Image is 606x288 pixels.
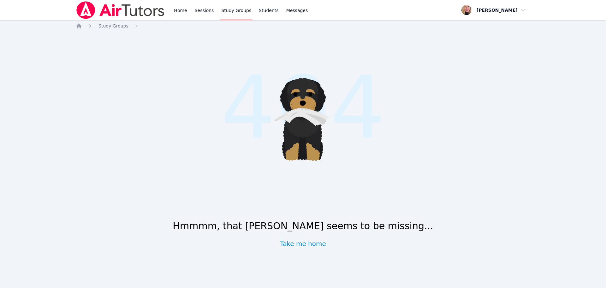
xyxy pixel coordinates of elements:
nav: Breadcrumb [76,23,530,29]
a: Study Groups [98,23,128,29]
span: Study Groups [98,23,128,28]
h1: Hmmmm, that [PERSON_NAME] seems to be missing... [173,220,433,232]
img: Air Tutors [76,1,165,19]
a: Take me home [280,239,326,248]
span: Messages [286,7,308,14]
span: 404 [221,43,385,173]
